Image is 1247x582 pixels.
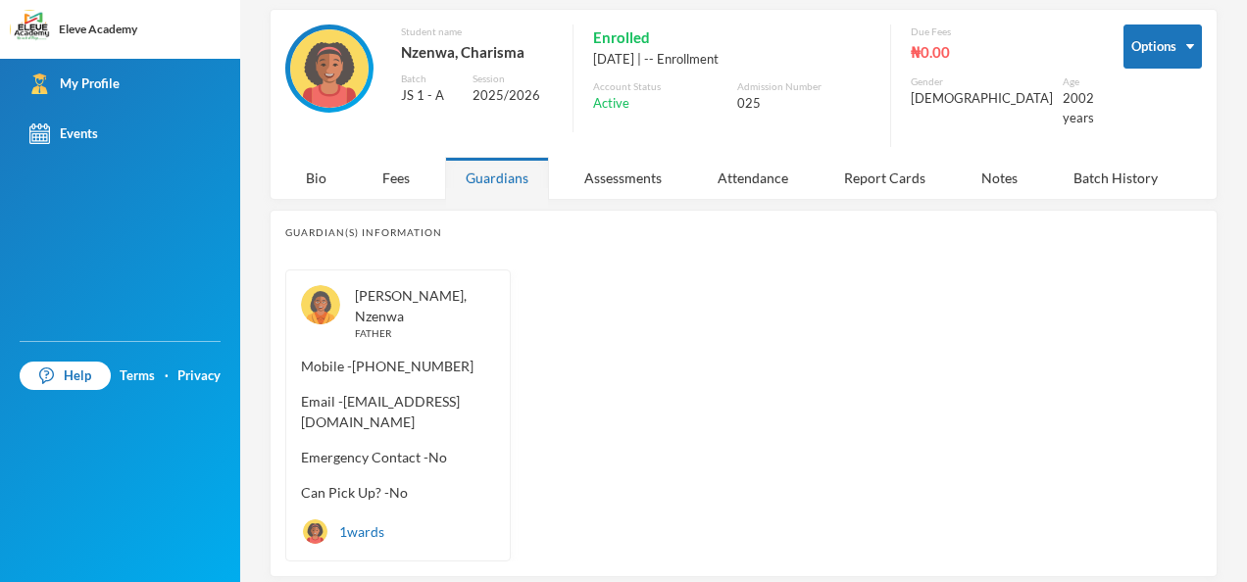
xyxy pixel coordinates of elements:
div: Batch History [1053,157,1178,199]
div: 2002 years [1063,89,1094,127]
div: Batch [401,72,457,86]
div: [DATE] | -- Enrollment [593,50,871,70]
div: JS 1 - A [401,86,457,106]
img: logo [11,11,50,50]
div: Attendance [697,157,809,199]
div: Events [29,123,98,144]
div: Eleve Academy [59,21,137,38]
div: Guardians [445,157,549,199]
div: Assessments [564,157,682,199]
a: Privacy [177,366,221,386]
div: Gender [911,74,1053,89]
a: Terms [120,366,155,386]
div: 1 wards [301,517,384,546]
div: Session [473,72,553,86]
div: 2025/2026 [473,86,553,106]
span: Emergency Contact - No [301,447,495,467]
div: Bio [285,157,347,199]
span: Email - [EMAIL_ADDRESS][DOMAIN_NAME] [301,391,495,432]
span: Active [593,94,629,114]
span: Enrolled [593,24,650,50]
div: Report Cards [823,157,946,199]
div: Student name [401,24,553,39]
div: Account Status [593,79,726,94]
div: ₦0.00 [911,39,1094,65]
a: Help [20,362,111,391]
span: Mobile - [PHONE_NUMBER] [301,356,495,376]
span: Can Pick Up? - No [301,482,495,503]
div: [DEMOGRAPHIC_DATA] [911,89,1053,109]
div: Admission Number [737,79,871,94]
div: [PERSON_NAME], Nzenwa [355,285,495,341]
img: GUARDIAN [301,285,340,324]
div: Guardian(s) Information [285,225,1202,240]
div: Nzenwa, Charisma [401,39,553,65]
div: My Profile [29,73,120,94]
div: Age [1063,74,1094,89]
div: · [165,366,169,386]
div: FATHER [355,326,495,341]
img: STUDENT [290,29,369,108]
div: Fees [362,157,430,199]
div: Notes [961,157,1038,199]
div: 025 [737,94,871,114]
button: Options [1123,24,1202,69]
img: STUDENT [303,519,327,544]
div: Due Fees [911,24,1094,39]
